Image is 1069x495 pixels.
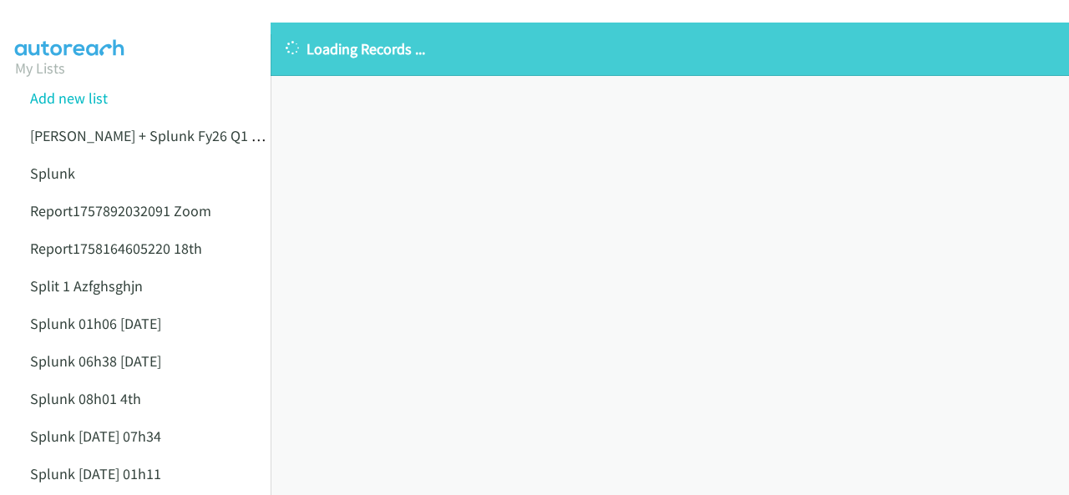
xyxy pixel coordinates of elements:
a: Report1757892032091 Zoom [30,201,211,220]
a: [PERSON_NAME] + Splunk Fy26 Q1 Cs Sec Lsn Au [DATE] [30,126,383,145]
a: Add new list [30,88,108,108]
a: Split 1 Azfghsghjn [30,276,143,295]
a: Splunk 01h06 [DATE] [30,314,161,333]
a: Report1758164605220 18th [30,239,202,258]
a: Splunk [DATE] 07h34 [30,427,161,446]
a: Splunk 08h01 4th [30,389,141,408]
a: Splunk [DATE] 01h11 [30,464,161,483]
a: Splunk 06h38 [DATE] [30,351,161,371]
a: My Lists [15,58,65,78]
a: Splunk [30,164,75,183]
p: Loading Records ... [286,38,1054,60]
